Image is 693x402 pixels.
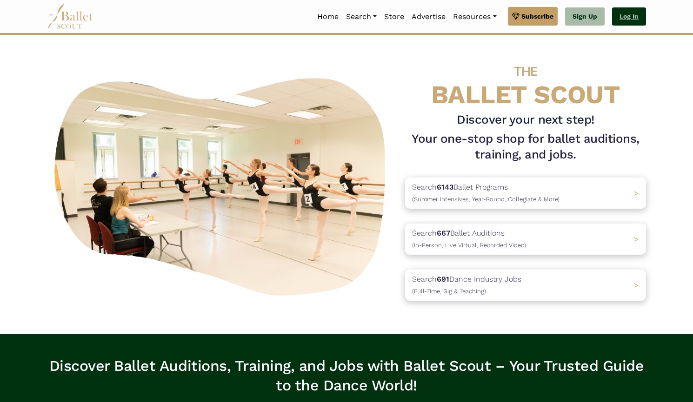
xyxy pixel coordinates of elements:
p: Search Dance Industry Jobs [412,273,521,297]
a: Subscribe [508,7,558,26]
img: A group of ballerinas talking to each other in a ballet studio [47,68,398,302]
h3: Discover Ballet Auditions, Training, and Jobs with Ballet Scout – Your Trusted Guide to the Dance... [47,356,646,395]
h3: Discover your next step! [405,112,646,128]
span: > [634,189,639,198]
b: 691 [437,275,449,283]
p: Search Ballet Auditions [412,227,526,251]
a: Search6143Ballet Programs(Summer Intensives, Year-Round, Collegiate & More)> [405,178,646,209]
a: Home [313,7,342,26]
span: (Summer Intensives, Year-Round, Collegiate & More) [412,196,560,203]
a: Store [380,7,408,26]
span: > [634,235,639,244]
p: Search Ballet Programs [412,181,560,205]
span: (In-Person, Live Virtual, Recorded Video) [412,242,526,249]
span: (Full-Time, Gig & Teaching) [412,288,486,295]
span: Subscribe [521,11,553,21]
a: Search [342,7,380,26]
a: Sign Up [565,7,605,26]
a: Search667Ballet Auditions(In-Person, Live Virtual, Recorded Video) > [405,224,646,255]
b: 6143 [437,183,453,191]
a: Log In [612,7,646,26]
h1: Your one-stop shop for ballet auditions, training, and jobs. [405,131,646,163]
b: 667 [437,229,450,237]
a: Advertise [408,7,449,26]
a: Search691Dance Industry Jobs(Full-Time, Gig & Teaching) > [405,270,646,301]
span: > [634,281,639,290]
a: Resources [449,7,500,26]
img: gem.svg [512,11,520,21]
h4: BALLET SCOUT [405,53,646,108]
span: THE [514,64,537,79]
